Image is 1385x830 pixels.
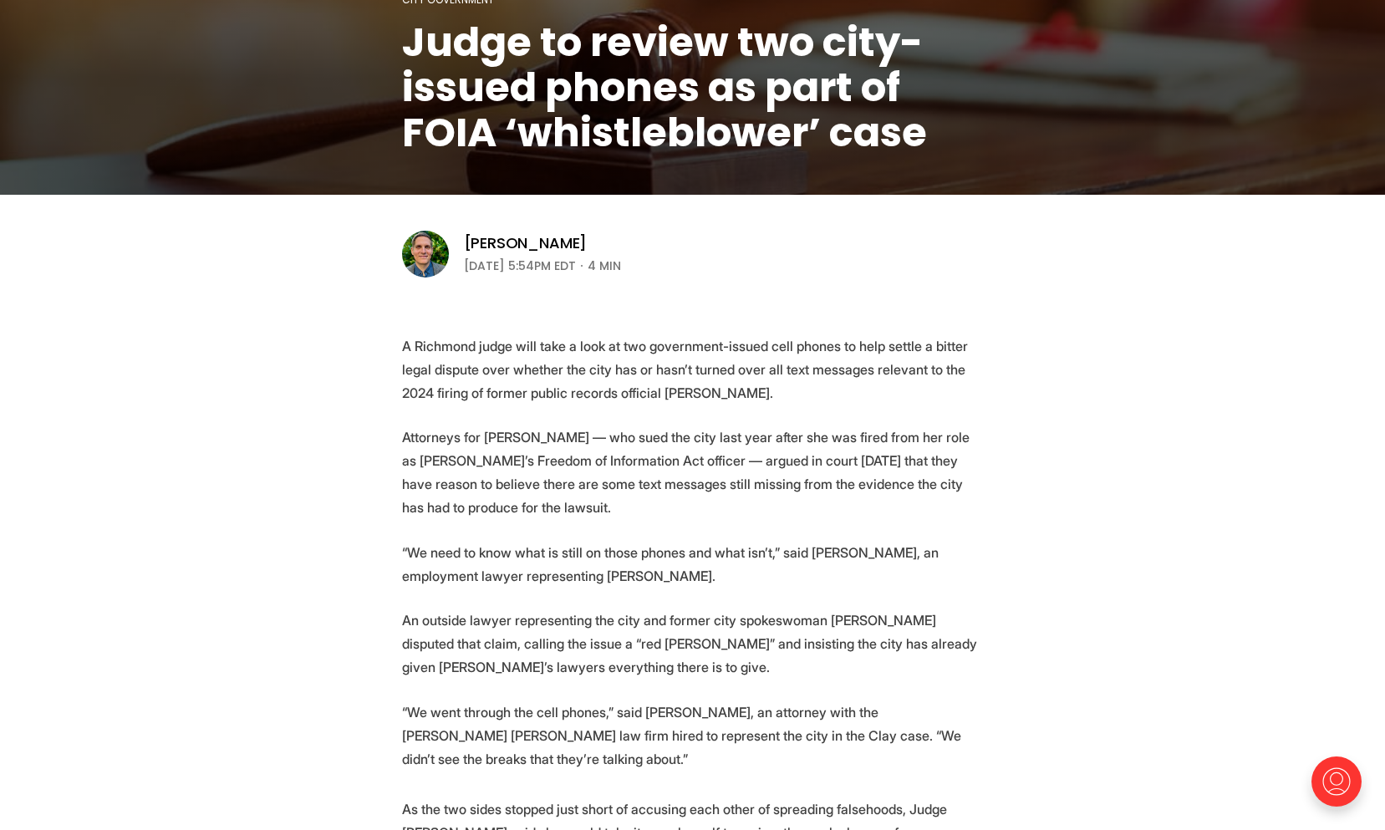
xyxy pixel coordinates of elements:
img: Graham Moomaw [402,231,449,278]
p: An outside lawyer representing the city and former city spokeswoman [PERSON_NAME] disputed that c... [402,608,984,679]
h1: Judge to review two city-issued phones as part of FOIA ‘whistleblower’ case [402,20,984,155]
p: Attorneys for [PERSON_NAME] — who sued the city last year after she was fired from her role as [P... [402,425,984,519]
iframe: portal-trigger [1297,748,1385,830]
p: A Richmond judge will take a look at two government-issued cell phones to help settle a bitter le... [402,334,984,405]
p: “We went through the cell phones,” said [PERSON_NAME], an attorney with the [PERSON_NAME] [PERSON... [402,700,984,771]
p: “We need to know what is still on those phones and what isn’t,” said [PERSON_NAME], an employment... [402,541,984,588]
span: 4 min [588,256,621,276]
time: [DATE] 5:54PM EDT [464,256,576,276]
a: [PERSON_NAME] [464,233,588,253]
